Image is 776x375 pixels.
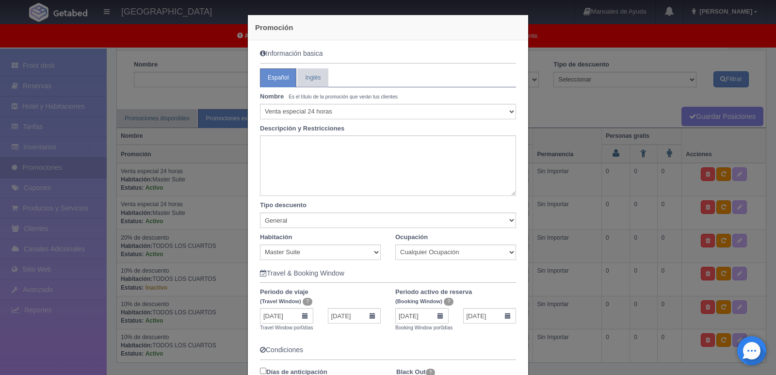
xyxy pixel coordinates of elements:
small: Es el título de la promoción que verán tus clientes [289,94,398,99]
span: ? [444,298,453,306]
input: Fecha inicial [395,308,449,324]
label: Habitación [260,233,292,242]
input: Días de anticipación Debe reservar con [260,368,266,374]
h5: Travel & Booking Window [260,270,516,277]
label: Tipo descuento [253,201,523,210]
small: Booking Window por días [395,325,453,330]
small: (Travel Window) [260,298,301,304]
span: 0 [440,325,443,330]
label: Ocupación [395,233,428,242]
label: Periodo de viaje [253,288,388,306]
input: Fecha final [463,308,517,324]
span: 0 [301,325,304,330]
input: Fecha inicial [260,308,313,324]
small: Travel Window por días [260,325,313,330]
a: Español [260,68,296,87]
label: Periodo activo de reserva [388,288,523,306]
h5: Condiciones [260,346,516,354]
label: Nombre [260,92,284,101]
label: Descripción y Restricciones [253,124,523,133]
h4: Promoción [255,22,521,33]
small: (Booking Window) [395,298,442,304]
a: Inglés [297,68,328,87]
span: ? [303,298,312,306]
input: Fecha final [328,308,381,324]
h5: Información basica [260,50,516,57]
